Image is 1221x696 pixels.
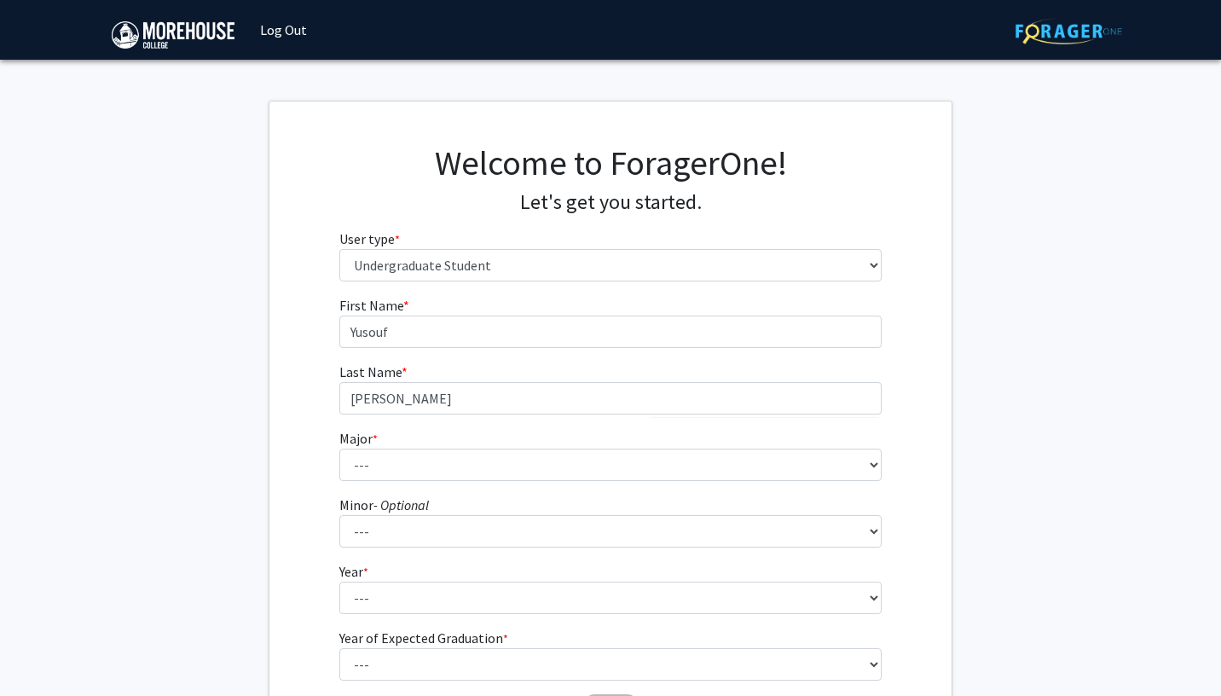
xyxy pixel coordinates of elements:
h1: Welcome to ForagerOne! [339,142,882,183]
label: Major [339,428,378,449]
span: First Name [339,297,403,314]
img: Morehouse College Logo [112,21,234,49]
span: Last Name [339,363,402,380]
label: Year of Expected Graduation [339,628,508,648]
h4: Let's get you started. [339,190,882,215]
i: - Optional [373,496,429,513]
label: Year [339,561,368,582]
img: ForagerOne Logo [1016,18,1122,44]
label: User type [339,229,400,249]
label: Minor [339,495,429,515]
iframe: Chat [13,619,72,683]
